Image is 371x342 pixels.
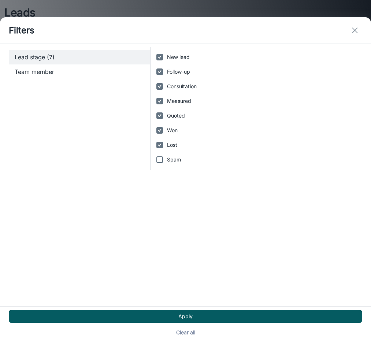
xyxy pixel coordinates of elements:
span: Consultation [167,82,197,90]
div: Team member [9,64,150,79]
h1: Filters [9,24,34,37]
span: New lead [167,53,190,61]
span: Won [167,126,178,134]
span: Lost [167,141,177,149]
span: Quoted [167,112,185,120]
span: Follow-up [167,68,190,76]
div: Lead stage (7) [9,50,150,64]
span: Lead stage (7) [15,53,144,62]
button: Clear all [9,326,362,339]
button: Apply [9,310,362,323]
button: exit [348,23,362,38]
span: Measured [167,97,191,105]
span: Team member [15,67,144,76]
span: Spam [167,156,181,164]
